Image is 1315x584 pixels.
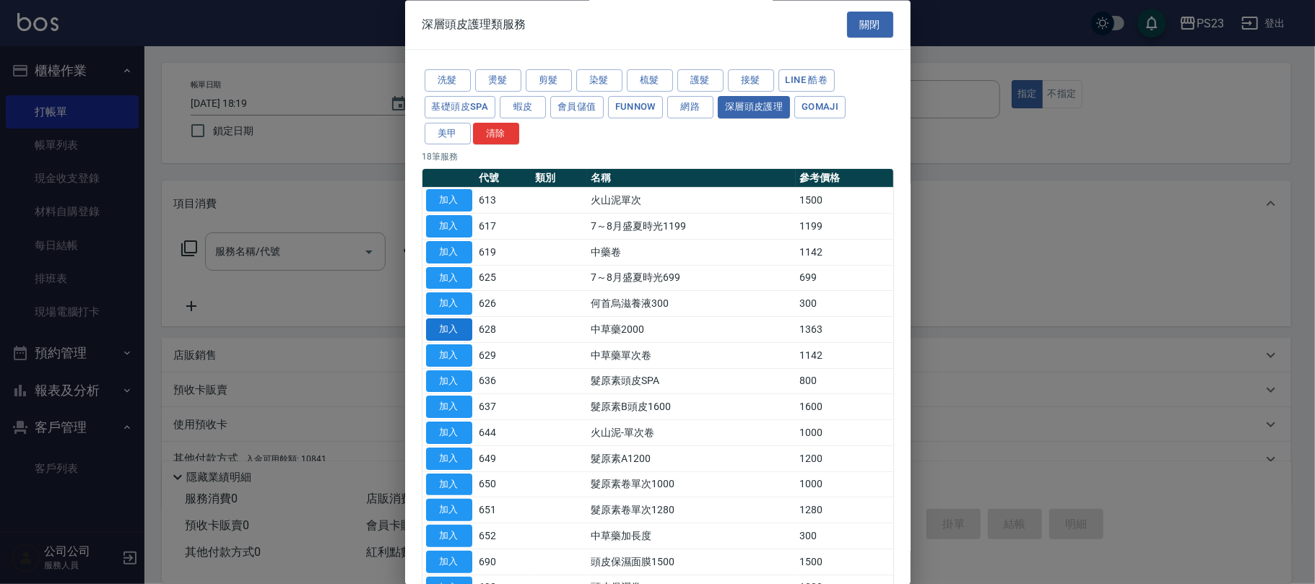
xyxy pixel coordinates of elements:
[796,472,893,498] td: 1000
[677,70,724,92] button: 護髮
[426,344,472,367] button: 加入
[426,500,472,522] button: 加入
[476,420,531,446] td: 644
[587,420,796,446] td: 火山泥-單次卷
[476,497,531,523] td: 651
[425,123,471,145] button: 美甲
[796,291,893,317] td: 300
[476,240,531,266] td: 619
[476,549,531,575] td: 690
[475,70,521,92] button: 燙髮
[796,497,893,523] td: 1280
[587,291,796,317] td: 何首烏滋養液300
[531,170,587,188] th: 類別
[426,267,472,289] button: 加入
[587,446,796,472] td: 髮原素A1200
[587,170,796,188] th: 名稱
[476,266,531,292] td: 625
[426,216,472,238] button: 加入
[796,369,893,395] td: 800
[587,343,796,369] td: 中草藥單次卷
[587,472,796,498] td: 髮原素卷單次1000
[796,446,893,472] td: 1200
[796,549,893,575] td: 1500
[426,370,472,393] button: 加入
[728,70,774,92] button: 接髮
[778,70,836,92] button: LINE 酷卷
[576,70,622,92] button: 染髮
[796,343,893,369] td: 1142
[476,472,531,498] td: 650
[796,240,893,266] td: 1142
[476,188,531,214] td: 613
[794,96,846,118] button: Gomaji
[476,369,531,395] td: 636
[426,293,472,315] button: 加入
[526,70,572,92] button: 剪髮
[426,551,472,573] button: 加入
[608,96,663,118] button: FUNNOW
[847,12,893,38] button: 關閉
[587,549,796,575] td: 頭皮保濕面膜1500
[425,96,496,118] button: 基礎頭皮SPA
[796,420,893,446] td: 1000
[667,96,713,118] button: 網路
[426,448,472,470] button: 加入
[426,241,472,263] button: 加入
[426,396,472,419] button: 加入
[476,214,531,240] td: 617
[476,523,531,549] td: 652
[476,317,531,343] td: 628
[476,446,531,472] td: 649
[796,394,893,420] td: 1600
[476,170,531,188] th: 代號
[796,214,893,240] td: 1199
[426,474,472,496] button: 加入
[587,240,796,266] td: 中藥卷
[587,497,796,523] td: 髮原素卷單次1280
[500,96,546,118] button: 蝦皮
[587,188,796,214] td: 火山泥單次
[473,123,519,145] button: 清除
[796,266,893,292] td: 699
[587,369,796,395] td: 髮原素頭皮SPA
[426,422,472,445] button: 加入
[425,70,471,92] button: 洗髮
[587,317,796,343] td: 中草藥2000
[476,394,531,420] td: 637
[587,523,796,549] td: 中草藥加長度
[627,70,673,92] button: 梳髮
[426,190,472,212] button: 加入
[796,523,893,549] td: 300
[796,188,893,214] td: 1500
[422,17,526,32] span: 深層頭皮護理類服務
[718,96,790,118] button: 深層頭皮護理
[426,319,472,341] button: 加入
[426,526,472,548] button: 加入
[796,170,893,188] th: 參考價格
[587,394,796,420] td: 髮原素B頭皮1600
[476,343,531,369] td: 629
[422,151,893,164] p: 18 筆服務
[587,214,796,240] td: 7～8月盛夏時光1199
[476,291,531,317] td: 626
[550,96,604,118] button: 會員儲值
[587,266,796,292] td: 7～8月盛夏時光699
[796,317,893,343] td: 1363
